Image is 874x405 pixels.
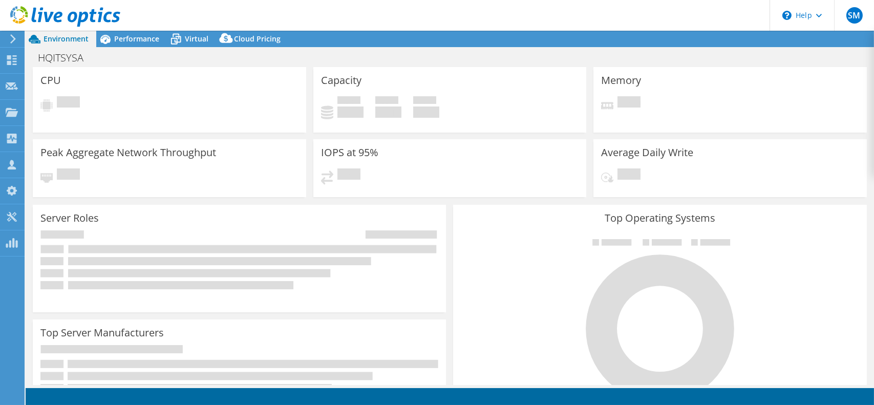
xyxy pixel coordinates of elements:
[782,11,792,20] svg: \n
[601,75,641,86] h3: Memory
[413,106,439,118] h4: 0 GiB
[461,212,859,224] h3: Top Operating Systems
[846,7,863,24] span: SM
[337,168,360,182] span: Pending
[33,52,99,63] h1: HQITSYSA
[337,96,360,106] span: Used
[375,96,398,106] span: Free
[44,34,89,44] span: Environment
[40,147,216,158] h3: Peak Aggregate Network Throughput
[185,34,208,44] span: Virtual
[40,327,164,338] h3: Top Server Manufacturers
[321,147,378,158] h3: IOPS at 95%
[40,75,61,86] h3: CPU
[337,106,364,118] h4: 0 GiB
[114,34,159,44] span: Performance
[57,96,80,110] span: Pending
[617,168,641,182] span: Pending
[321,75,361,86] h3: Capacity
[57,168,80,182] span: Pending
[40,212,99,224] h3: Server Roles
[617,96,641,110] span: Pending
[413,96,436,106] span: Total
[601,147,693,158] h3: Average Daily Write
[375,106,401,118] h4: 0 GiB
[234,34,281,44] span: Cloud Pricing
